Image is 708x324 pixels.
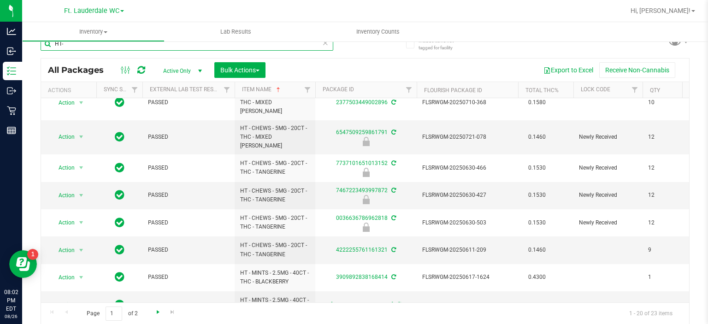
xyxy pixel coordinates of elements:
[524,216,550,230] span: 0.1530
[331,301,393,308] a: [CREDIT_CARD_NUMBER]
[4,288,18,313] p: 08:02 PM EDT
[148,164,229,172] span: PASSED
[127,82,142,98] a: Filter
[7,106,16,115] inline-svg: Retail
[76,130,87,143] span: select
[150,86,222,93] a: External Lab Test Result
[314,195,418,204] div: Newly Received
[579,218,637,227] span: Newly Received
[7,86,16,95] inline-svg: Outbound
[627,82,643,98] a: Filter
[64,7,119,15] span: Ft. Lauderdale WC
[115,298,124,311] span: In Sync
[115,96,124,109] span: In Sync
[219,82,235,98] a: Filter
[419,37,465,51] span: Include items not tagged for facility
[148,98,229,107] span: PASSED
[76,189,87,202] span: select
[422,98,513,107] span: FLSRWGM-20250710-368
[115,161,124,174] span: In Sync
[422,300,513,309] span: FLSRWGM-20250623-1099
[115,243,124,256] span: In Sync
[104,86,139,93] a: Sync Status
[300,82,315,98] a: Filter
[50,271,75,284] span: Action
[390,247,396,253] span: Sync from Compliance System
[524,271,550,284] span: 0.4300
[50,130,75,143] span: Action
[7,66,16,76] inline-svg: Inventory
[648,133,683,141] span: 12
[524,189,550,202] span: 0.1530
[622,306,680,320] span: 1 - 20 of 23 items
[390,187,396,194] span: Sync from Compliance System
[148,273,229,282] span: PASSED
[524,130,550,144] span: 0.1460
[115,216,124,229] span: In Sync
[579,133,637,141] span: Newly Received
[148,300,229,309] span: PASSED
[166,306,179,319] a: Go to the last page
[41,37,333,51] input: Search Package ID, Item Name, SKU, Lot or Part Number...
[581,86,610,93] a: Lock Code
[336,99,388,106] a: 2377503449002896
[106,306,122,321] input: 1
[76,271,87,284] span: select
[76,216,87,229] span: select
[115,271,124,283] span: In Sync
[240,214,310,231] span: HT - CHEWS - 5MG - 20CT - THC - TANGERINE
[48,87,93,94] div: Actions
[7,47,16,56] inline-svg: Inbound
[648,218,683,227] span: 12
[599,62,675,78] button: Receive Non-Cannabis
[631,7,690,14] span: Hi, [PERSON_NAME]!
[50,244,75,257] span: Action
[524,161,550,175] span: 0.1530
[50,189,75,202] span: Action
[76,96,87,109] span: select
[401,82,417,98] a: Filter
[395,301,401,308] span: Sync from Compliance System
[76,298,87,311] span: select
[336,160,388,166] a: 7737101651013152
[240,241,310,259] span: HT - CHEWS - 5MG - 20CT - THC - TANGERINE
[314,137,418,146] div: Newly Received
[390,274,396,280] span: Sync from Compliance System
[390,99,396,106] span: Sync from Compliance System
[422,164,513,172] span: FLSRWGM-20250630-466
[648,273,683,282] span: 1
[240,159,310,177] span: HT - CHEWS - 5MG - 20CT - THC - TANGERINE
[648,191,683,200] span: 12
[524,96,550,109] span: 0.1580
[48,65,113,75] span: All Packages
[648,246,683,254] span: 9
[524,298,550,312] span: 0.4170
[240,89,310,116] span: HT - CHEWS - 5MG - 20CT - THC - MIXED [PERSON_NAME]
[148,218,229,227] span: PASSED
[336,129,388,135] a: 6547509259861791
[650,87,660,94] a: Qty
[148,246,229,254] span: PASSED
[23,28,164,36] span: Inventory
[9,250,37,278] iframe: Resource center
[524,243,550,257] span: 0.1460
[579,191,637,200] span: Newly Received
[390,215,396,221] span: Sync from Compliance System
[336,187,388,194] a: 7467223493997872
[240,124,310,151] span: HT - CHEWS - 5MG - 20CT - THC - MIXED [PERSON_NAME]
[240,269,310,286] span: HT - MINTS - 2.5MG - 40CT - THC - BLACKBERRY
[648,164,683,172] span: 12
[422,246,513,254] span: FLSRWGM-20250611-209
[4,313,18,320] p: 08/26
[22,22,165,41] a: Inventory
[50,298,75,311] span: Action
[7,27,16,36] inline-svg: Analytics
[307,22,449,41] a: Inventory Counts
[115,189,124,201] span: In Sync
[648,98,683,107] span: 10
[314,168,418,177] div: Newly Received
[115,130,124,143] span: In Sync
[240,296,310,313] span: HT - MINTS - 2.5MG - 40CT - THC - BLACKBERRY
[76,161,87,174] span: select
